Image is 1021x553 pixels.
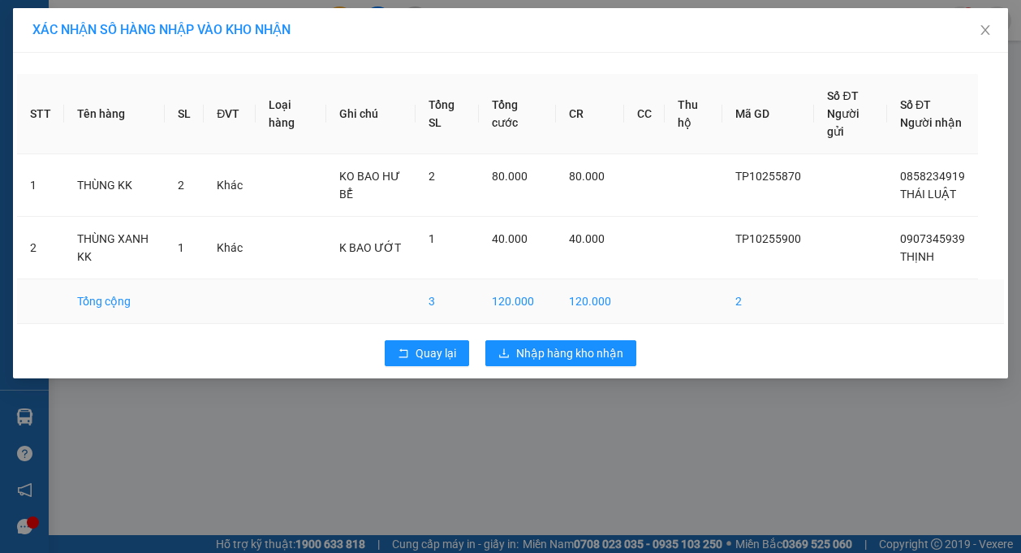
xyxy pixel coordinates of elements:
[492,232,528,245] span: 40.000
[54,9,188,24] strong: BIÊN NHẬN GỬI HÀNG
[326,74,416,154] th: Ghi chú
[204,74,256,154] th: ĐVT
[735,232,801,245] span: TP10255900
[900,116,962,129] span: Người nhận
[569,232,605,245] span: 40.000
[900,98,931,111] span: Số ĐT
[665,74,723,154] th: Thu hộ
[6,32,158,63] span: VP [PERSON_NAME] -
[6,70,237,101] p: NHẬN:
[64,74,165,154] th: Tên hàng
[32,22,291,37] span: XÁC NHẬN SỐ HÀNG NHẬP VÀO KHO NHẬN
[416,74,479,154] th: Tổng SL
[398,348,409,361] span: rollback
[6,47,105,63] span: [PERSON_NAME]
[204,154,256,217] td: Khác
[416,344,456,362] span: Quay lại
[178,179,184,192] span: 2
[827,89,858,102] span: Số ĐT
[963,8,1008,54] button: Close
[6,70,163,101] span: VP [PERSON_NAME] ([GEOGRAPHIC_DATA])
[17,217,64,279] td: 2
[6,103,54,119] span: -
[498,348,510,361] span: download
[64,217,165,279] td: THÙNG XANH KK
[827,107,859,138] span: Người gửi
[339,170,400,201] span: KO BAO HƯ BỂ
[900,170,965,183] span: 0858234919
[416,279,479,324] td: 3
[900,232,965,245] span: 0907345939
[556,279,624,324] td: 120.000
[624,74,665,154] th: CC
[900,188,956,201] span: THÁI LUẬT
[11,103,54,119] span: KHÁCH
[485,340,636,366] button: downloadNhập hàng kho nhận
[429,170,435,183] span: 2
[516,344,623,362] span: Nhập hàng kho nhận
[204,217,256,279] td: Khác
[479,74,556,154] th: Tổng cước
[722,74,814,154] th: Mã GD
[6,32,237,63] p: GỬI:
[735,170,801,183] span: TP10255870
[17,154,64,217] td: 1
[979,24,992,37] span: close
[6,121,39,136] span: GIAO:
[492,170,528,183] span: 80.000
[722,279,814,324] td: 2
[385,340,469,366] button: rollbackQuay lại
[556,74,624,154] th: CR
[17,74,64,154] th: STT
[178,241,184,254] span: 1
[429,232,435,245] span: 1
[900,250,934,263] span: THỊNH
[256,74,326,154] th: Loại hàng
[339,241,401,254] span: K BAO ƯỚT
[165,74,204,154] th: SL
[479,279,556,324] td: 120.000
[64,279,165,324] td: Tổng cộng
[64,154,165,217] td: THÙNG KK
[569,170,605,183] span: 80.000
